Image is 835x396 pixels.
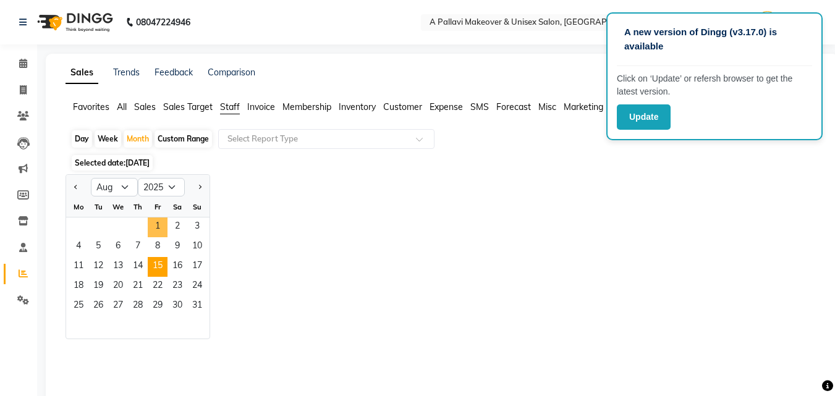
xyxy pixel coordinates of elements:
span: 13 [108,257,128,277]
span: All [117,101,127,112]
div: Sunday, August 24, 2025 [187,277,207,297]
div: Friday, August 1, 2025 [148,217,167,237]
div: Friday, August 15, 2025 [148,257,167,277]
a: Trends [113,67,140,78]
span: 22 [148,277,167,297]
span: 25 [69,297,88,316]
span: 11 [69,257,88,277]
span: 3 [187,217,207,237]
span: 16 [167,257,187,277]
select: Select month [91,178,138,196]
span: 19 [88,277,108,297]
a: Feedback [155,67,193,78]
span: Invoice [247,101,275,112]
span: 8 [148,237,167,257]
button: Previous month [71,177,81,197]
div: Month [124,130,152,148]
div: Custom Range [155,130,212,148]
span: 17 [187,257,207,277]
span: Customer [383,101,422,112]
div: Saturday, August 30, 2025 [167,297,187,316]
div: Th [128,197,148,217]
img: logo [32,5,116,40]
span: Misc [538,101,556,112]
div: Thursday, August 7, 2025 [128,237,148,257]
span: Sales Target [163,101,213,112]
span: Inventory [339,101,376,112]
span: 30 [167,297,187,316]
button: Next month [195,177,205,197]
div: Mo [69,197,88,217]
span: 20 [108,277,128,297]
div: Friday, August 29, 2025 [148,297,167,316]
div: Sunday, August 31, 2025 [187,297,207,316]
div: Saturday, August 23, 2025 [167,277,187,297]
span: 31 [187,297,207,316]
a: Sales [66,62,98,84]
a: Comparison [208,67,255,78]
span: 15 [148,257,167,277]
div: Monday, August 25, 2025 [69,297,88,316]
div: Sunday, August 17, 2025 [187,257,207,277]
b: 08047224946 [136,5,190,40]
div: Thursday, August 14, 2025 [128,257,148,277]
span: 27 [108,297,128,316]
div: Wednesday, August 27, 2025 [108,297,128,316]
div: Monday, August 18, 2025 [69,277,88,297]
span: 9 [167,237,187,257]
span: 4 [69,237,88,257]
span: Favorites [73,101,109,112]
div: Day [72,130,92,148]
span: 14 [128,257,148,277]
span: 23 [167,277,187,297]
div: Saturday, August 9, 2025 [167,237,187,257]
div: Wednesday, August 6, 2025 [108,237,128,257]
span: 1 [148,217,167,237]
span: Staff [220,101,240,112]
div: Su [187,197,207,217]
span: 29 [148,297,167,316]
span: 5 [88,237,108,257]
span: 2 [167,217,187,237]
p: A new version of Dingg (v3.17.0) is available [624,25,805,53]
span: 21 [128,277,148,297]
span: SMS [470,101,489,112]
div: Friday, August 22, 2025 [148,277,167,297]
span: [DATE] [125,158,150,167]
span: 10 [187,237,207,257]
div: Wednesday, August 20, 2025 [108,277,128,297]
span: Membership [282,101,331,112]
span: Marketing [564,101,603,112]
span: Forecast [496,101,531,112]
div: Saturday, August 16, 2025 [167,257,187,277]
div: Tuesday, August 19, 2025 [88,277,108,297]
span: 28 [128,297,148,316]
span: 18 [69,277,88,297]
span: Selected date: [72,155,153,171]
div: Sunday, August 3, 2025 [187,217,207,237]
div: Wednesday, August 13, 2025 [108,257,128,277]
span: 24 [187,277,207,297]
span: 7 [128,237,148,257]
span: 26 [88,297,108,316]
span: Sales [134,101,156,112]
div: Week [95,130,121,148]
div: Tu [88,197,108,217]
p: Click on ‘Update’ or refersh browser to get the latest version. [617,72,812,98]
div: Tuesday, August 5, 2025 [88,237,108,257]
div: Sunday, August 10, 2025 [187,237,207,257]
div: Monday, August 11, 2025 [69,257,88,277]
button: Update [617,104,671,130]
span: Expense [430,101,463,112]
div: Thursday, August 21, 2025 [128,277,148,297]
div: Tuesday, August 26, 2025 [88,297,108,316]
div: Saturday, August 2, 2025 [167,217,187,237]
div: Thursday, August 28, 2025 [128,297,148,316]
div: Tuesday, August 12, 2025 [88,257,108,277]
div: Friday, August 8, 2025 [148,237,167,257]
select: Select year [138,178,185,196]
div: Sa [167,197,187,217]
span: 6 [108,237,128,257]
span: 12 [88,257,108,277]
div: We [108,197,128,217]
